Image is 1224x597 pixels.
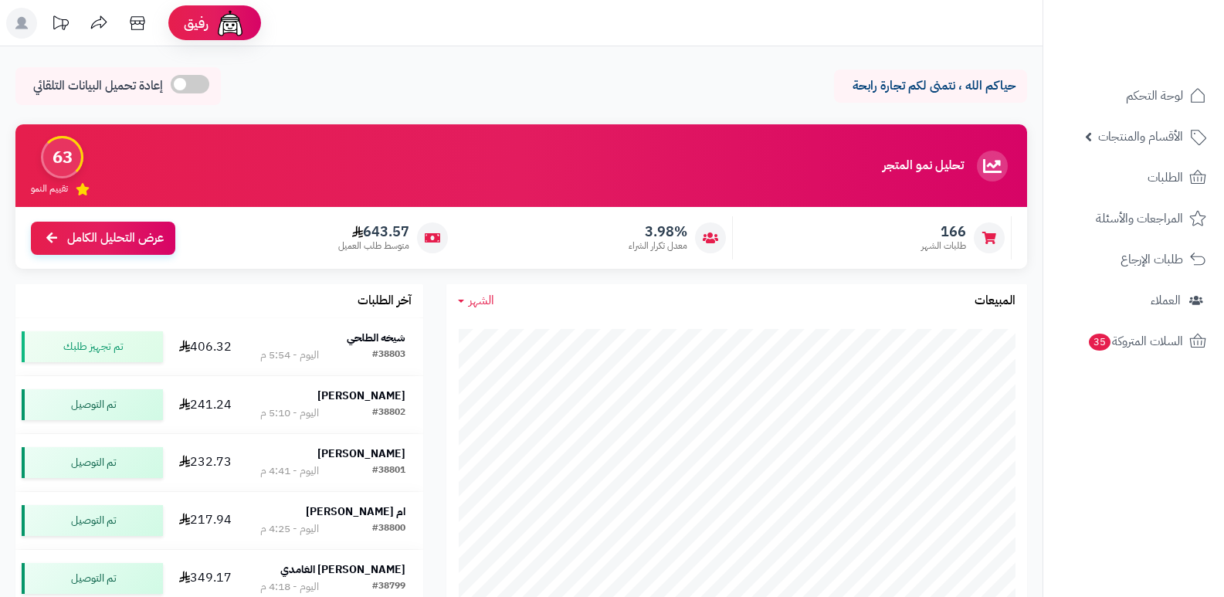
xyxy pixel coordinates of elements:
a: السلات المتروكة35 [1053,323,1215,360]
div: اليوم - 4:41 م [260,463,319,479]
span: تقييم النمو [31,182,68,195]
div: تم التوصيل [22,447,163,478]
div: تم التوصيل [22,505,163,536]
a: عرض التحليل الكامل [31,222,175,255]
span: رفيق [184,14,209,32]
span: 3.98% [629,223,687,240]
a: المراجعات والأسئلة [1053,200,1215,237]
a: تحديثات المنصة [41,8,80,42]
a: الشهر [458,292,494,310]
a: طلبات الإرجاع [1053,241,1215,278]
div: تم التوصيل [22,563,163,594]
strong: شيخه الطلحي [347,330,405,346]
div: اليوم - 4:25 م [260,521,319,537]
img: ai-face.png [215,8,246,39]
div: #38802 [372,405,405,421]
h3: آخر الطلبات [358,294,412,308]
span: 35 [1089,334,1111,351]
div: #38800 [372,521,405,537]
a: العملاء [1053,282,1215,319]
div: #38801 [372,463,405,479]
span: متوسط طلب العميل [338,239,409,253]
h3: تحليل نمو المتجر [883,159,964,173]
strong: [PERSON_NAME] الغامدي [280,561,405,578]
a: الطلبات [1053,159,1215,196]
div: #38799 [372,579,405,595]
strong: [PERSON_NAME] [317,388,405,404]
span: العملاء [1151,290,1181,311]
span: طلبات الشهر [921,239,966,253]
span: الشهر [469,291,494,310]
strong: [PERSON_NAME] [317,446,405,462]
p: حياكم الله ، نتمنى لكم تجارة رابحة [846,77,1015,95]
div: اليوم - 4:18 م [260,579,319,595]
span: عرض التحليل الكامل [67,229,164,247]
td: 406.32 [169,318,242,375]
span: طلبات الإرجاع [1121,249,1183,270]
span: 166 [921,223,966,240]
td: 217.94 [169,492,242,549]
span: معدل تكرار الشراء [629,239,687,253]
td: 232.73 [169,434,242,491]
img: logo-2.png [1119,34,1209,66]
div: تم التوصيل [22,389,163,420]
td: 241.24 [169,376,242,433]
span: الطلبات [1148,167,1183,188]
div: #38803 [372,348,405,363]
span: 643.57 [338,223,409,240]
div: اليوم - 5:10 م [260,405,319,421]
span: لوحة التحكم [1126,85,1183,107]
span: السلات المتروكة [1087,331,1183,352]
h3: المبيعات [975,294,1015,308]
a: لوحة التحكم [1053,77,1215,114]
strong: ام [PERSON_NAME] [306,504,405,520]
span: المراجعات والأسئلة [1096,208,1183,229]
span: الأقسام والمنتجات [1098,126,1183,148]
div: تم تجهيز طلبك [22,331,163,362]
span: إعادة تحميل البيانات التلقائي [33,77,163,95]
div: اليوم - 5:54 م [260,348,319,363]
